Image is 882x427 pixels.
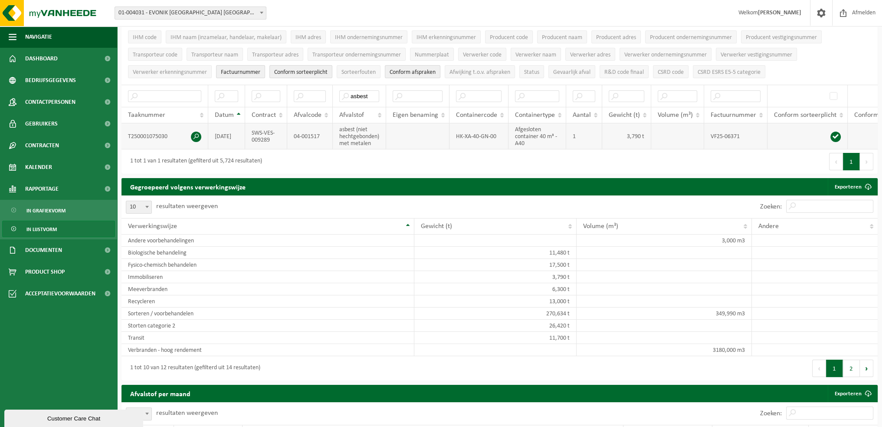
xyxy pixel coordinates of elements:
[508,123,566,149] td: Afgesloten container 40 m³ - A40
[115,7,266,20] span: 01-004031 - EVONIK ANTWERPEN NV - ANTWERPEN
[126,361,260,376] div: 1 tot 10 van 12 resultaten (gefilterd uit 14 resultaten)
[583,223,618,230] span: Volume (m³)
[596,34,636,41] span: Producent adres
[126,154,262,169] div: 1 tot 1 van 1 resultaten (gefilterd uit 5,724 resultaten)
[156,203,218,210] label: resultaten weergeven
[760,410,782,417] label: Zoeken:
[390,69,436,76] span: Conform afspraken
[456,112,497,119] span: Containercode
[126,201,152,214] span: 10
[287,123,333,149] td: 04-001517
[121,123,208,149] td: T250001075030
[716,48,797,61] button: Verwerker vestigingsnummerVerwerker vestigingsnummer: Activate to sort
[121,178,254,195] h2: Gegroepeerd volgens verwerkingswijze
[609,112,640,119] span: Gewicht (t)
[620,48,712,61] button: Verwerker ondernemingsnummerVerwerker ondernemingsnummer: Activate to sort
[25,261,65,283] span: Product Shop
[221,69,260,76] span: Factuurnummer
[121,259,414,271] td: Fysico-chemisch behandelen
[843,360,860,377] button: 2
[573,112,591,119] span: Aantal
[121,247,414,259] td: Biologische behandeling
[602,123,651,149] td: 3,790 t
[449,123,508,149] td: HK-XA-40-GN-00
[704,123,767,149] td: VF25-06371
[577,235,752,247] td: 3,000 m3
[216,65,265,78] button: FactuurnummerFactuurnummer: Activate to sort
[860,360,873,377] button: Next
[121,344,414,356] td: Verbranden - hoog rendement
[653,65,689,78] button: CSRD codeCSRD code: Activate to sort
[490,34,528,41] span: Producent code
[829,153,843,170] button: Previous
[25,156,52,178] span: Kalender
[252,112,276,119] span: Contract
[515,52,556,58] span: Verwerker naam
[410,48,454,61] button: NummerplaatNummerplaat: Activate to sort
[121,308,414,320] td: Sorteren / voorbehandelen
[121,295,414,308] td: Recycleren
[591,30,641,43] button: Producent adresProducent adres: Activate to sort
[553,69,590,76] span: Gevaarlijk afval
[746,34,817,41] span: Producent vestigingsnummer
[414,332,577,344] td: 11,700 t
[485,30,533,43] button: Producent codeProducent code: Activate to sort
[519,65,544,78] button: StatusStatus: Activate to sort
[741,30,822,43] button: Producent vestigingsnummerProducent vestigingsnummer: Activate to sort
[128,48,182,61] button: Transporteur codeTransporteur code: Activate to sort
[826,360,843,377] button: 1
[414,271,577,283] td: 3,790 t
[121,283,414,295] td: Meeverbranden
[421,223,452,230] span: Gewicht (t)
[577,308,752,320] td: 349,990 m3
[449,69,510,76] span: Afwijking t.o.v. afspraken
[414,247,577,259] td: 11,480 t
[645,30,737,43] button: Producent ondernemingsnummerProducent ondernemingsnummer: Activate to sort
[25,91,75,113] span: Contactpersonen
[760,203,782,210] label: Zoeken:
[693,65,765,78] button: CSRD ESRS E5-5 categorieCSRD ESRS E5-5 categorie: Activate to sort
[128,65,212,78] button: Verwerker erkenningsnummerVerwerker erkenningsnummer: Activate to sort
[245,123,287,149] td: SWS-VES-009289
[25,239,62,261] span: Documenten
[156,410,218,417] label: resultaten weergeven
[860,153,873,170] button: Next
[337,65,380,78] button: SorteerfoutenSorteerfouten: Activate to sort
[128,30,161,43] button: IHM codeIHM code: Activate to sort
[170,34,282,41] span: IHM naam (inzamelaar, handelaar, makelaar)
[25,113,58,135] span: Gebruikers
[126,407,152,420] span: 10
[330,30,407,43] button: IHM ondernemingsnummerIHM ondernemingsnummer: Activate to sort
[121,271,414,283] td: Immobiliseren
[121,332,414,344] td: Transit
[25,178,59,200] span: Rapportage
[828,385,877,402] a: Exporteren
[128,223,177,230] span: Verwerkingswijze
[774,112,836,119] span: Conform sorteerplicht
[2,221,115,237] a: In lijstvorm
[115,7,266,19] span: 01-004031 - EVONIK ANTWERPEN NV - ANTWERPEN
[335,34,403,41] span: IHM ondernemingsnummer
[294,112,321,119] span: Afvalcode
[126,201,151,213] span: 10
[565,48,615,61] button: Verwerker adresVerwerker adres: Activate to sort
[758,10,801,16] strong: [PERSON_NAME]
[341,69,376,76] span: Sorteerfouten
[25,135,59,156] span: Contracten
[843,153,860,170] button: 1
[828,178,877,195] a: Exporteren
[414,283,577,295] td: 6,300 t
[548,65,595,78] button: Gevaarlijk afval : Activate to sort
[721,52,792,58] span: Verwerker vestigingsnummer
[25,26,52,48] span: Navigatie
[339,112,364,119] span: Afvalstof
[566,123,602,149] td: 1
[511,48,561,61] button: Verwerker naamVerwerker naam: Activate to sort
[128,112,165,119] span: Taaknummer
[658,69,684,76] span: CSRD code
[445,65,515,78] button: Afwijking t.o.v. afsprakenAfwijking t.o.v. afspraken: Activate to sort
[187,48,243,61] button: Transporteur naamTransporteur naam: Activate to sort
[269,65,332,78] button: Conform sorteerplicht : Activate to sort
[414,295,577,308] td: 13,000 t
